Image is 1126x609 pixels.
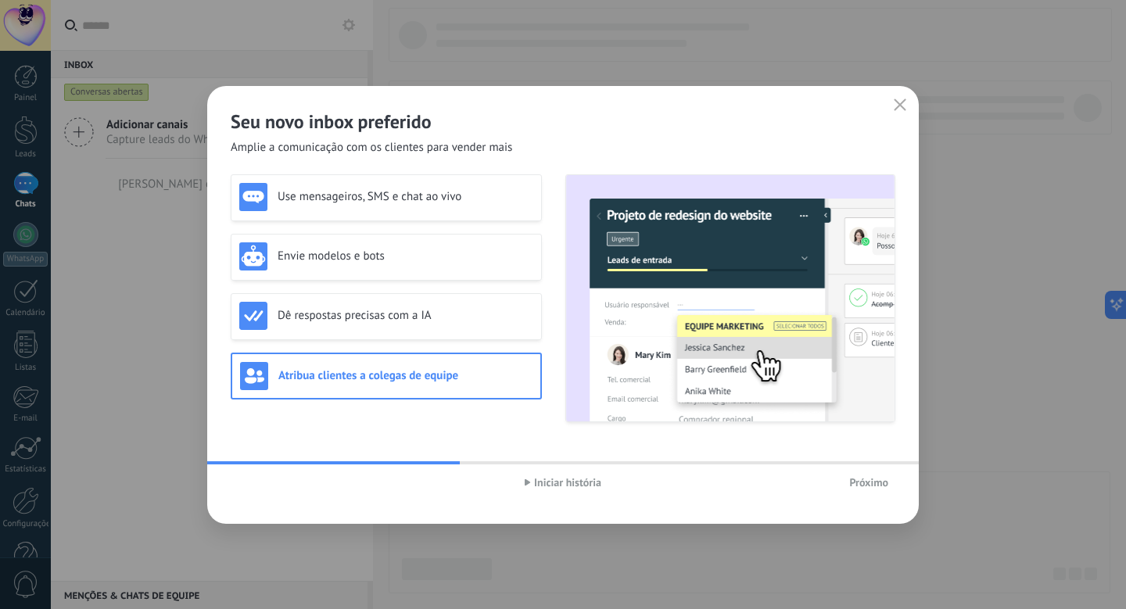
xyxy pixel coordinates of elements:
[534,477,601,488] span: Iniciar história
[278,308,533,323] h3: Dê respostas precisas com a IA
[278,249,533,263] h3: Envie modelos e bots
[278,189,533,204] h3: Use mensageiros, SMS e chat ao vivo
[842,471,895,494] button: Próximo
[849,477,888,488] span: Próximo
[278,368,533,383] h3: Atribua clientes a colegas de equipe
[518,471,608,494] button: Iniciar história
[231,109,895,134] h2: Seu novo inbox preferido
[231,140,512,156] span: Amplie a comunicação com os clientes para vender mais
